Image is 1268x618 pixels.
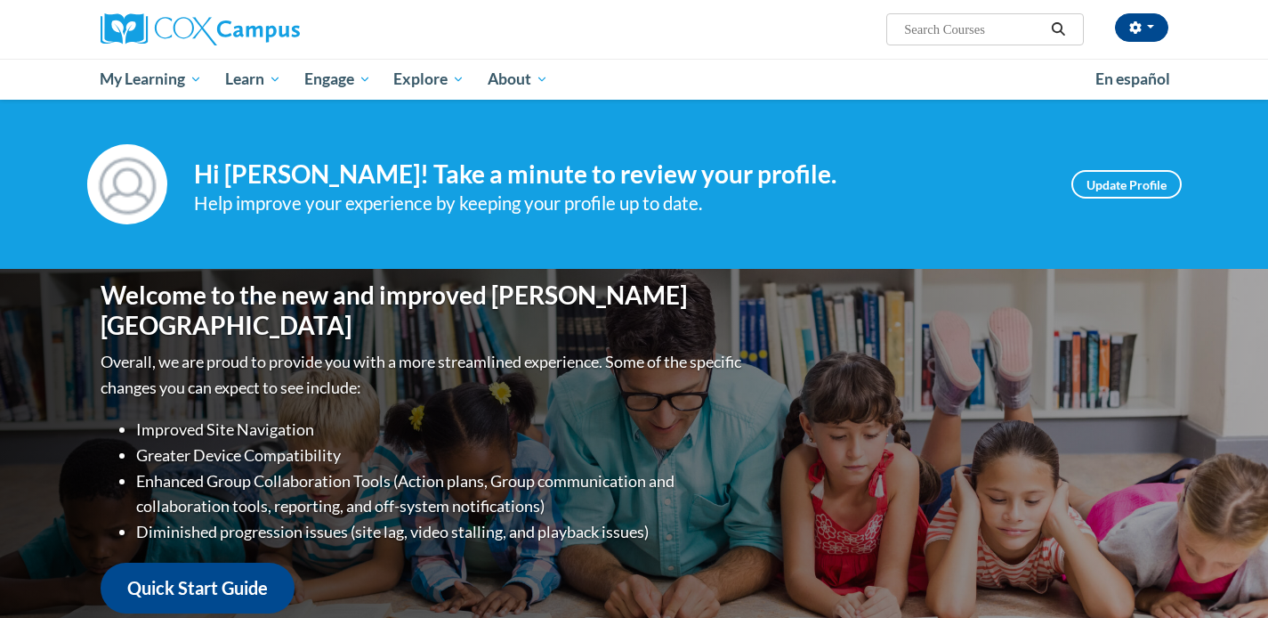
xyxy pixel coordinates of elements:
p: Overall, we are proud to provide you with a more streamlined experience. Some of the specific cha... [101,349,746,401]
span: Explore [393,69,464,90]
h1: Welcome to the new and improved [PERSON_NAME][GEOGRAPHIC_DATA] [101,281,746,340]
a: Explore [382,59,476,100]
li: Greater Device Compatibility [136,443,746,468]
button: Account Settings [1115,13,1168,42]
a: En español [1084,61,1182,98]
a: Cox Campus [101,13,439,45]
span: Learn [225,69,281,90]
a: About [476,59,560,100]
span: Engage [304,69,371,90]
input: Search Courses [902,19,1045,40]
a: Learn [214,59,293,100]
div: Main menu [74,59,1195,100]
a: Engage [293,59,383,100]
img: Cox Campus [101,13,300,45]
iframe: Button to launch messaging window [1197,547,1254,604]
a: My Learning [89,59,214,100]
a: Quick Start Guide [101,563,295,614]
div: Help improve your experience by keeping your profile up to date. [194,189,1045,218]
h4: Hi [PERSON_NAME]! Take a minute to review your profile. [194,159,1045,190]
span: About [488,69,548,90]
li: Diminished progression issues (site lag, video stalling, and playback issues) [136,519,746,545]
li: Improved Site Navigation [136,417,746,443]
a: Update Profile [1071,170,1182,199]
img: Profile Image [87,144,167,224]
span: En español [1095,69,1170,88]
button: Search [1045,19,1071,40]
li: Enhanced Group Collaboration Tools (Action plans, Group communication and collaboration tools, re... [136,468,746,520]
span: My Learning [100,69,202,90]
